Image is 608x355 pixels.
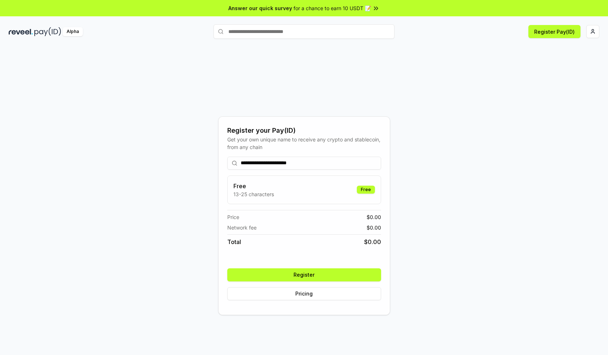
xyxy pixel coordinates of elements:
span: $ 0.00 [364,238,381,246]
span: for a chance to earn 10 USDT 📝 [294,4,371,12]
img: reveel_dark [9,27,33,36]
span: Total [227,238,241,246]
p: 13-25 characters [233,190,274,198]
h3: Free [233,182,274,190]
span: $ 0.00 [367,213,381,221]
span: $ 0.00 [367,224,381,231]
span: Price [227,213,239,221]
button: Pricing [227,287,381,300]
div: Free [357,186,375,194]
div: Get your own unique name to receive any crypto and stablecoin, from any chain [227,136,381,151]
button: Register Pay(ID) [528,25,580,38]
img: pay_id [34,27,61,36]
div: Alpha [63,27,83,36]
span: Answer our quick survey [228,4,292,12]
button: Register [227,268,381,281]
span: Network fee [227,224,257,231]
div: Register your Pay(ID) [227,125,381,136]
